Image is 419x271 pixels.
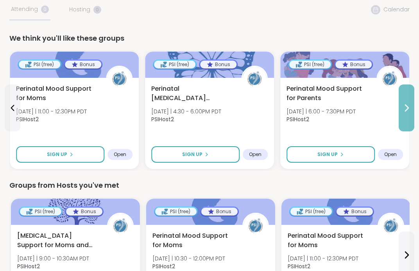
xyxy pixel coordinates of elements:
span: Sign Up [317,151,338,158]
span: Perinatal Mood Support for Moms [288,231,369,250]
span: Perinatal Mood Support for Moms [152,231,234,250]
div: PSI (free) [290,208,332,215]
div: PSI (free) [19,61,60,68]
span: [DATE] | 11:00 - 12:30PM PDT [288,255,358,262]
span: Open [384,151,397,158]
span: Sign Up [47,151,67,158]
span: [MEDICAL_DATA] Support for Moms and Birthing People [17,231,98,250]
span: [DATE] | 4:30 - 6:00PM PDT [151,108,221,115]
span: Open [114,151,126,158]
img: PSIHost2 [108,214,133,238]
div: Bonus [337,208,373,215]
img: PSIHost2 [242,67,267,91]
div: Bonus [200,61,236,68]
button: Sign Up [151,146,240,163]
div: PSI (free) [155,208,197,215]
span: [DATE] | 9:00 - 10:30AM PDT [17,255,89,262]
button: Sign Up [286,146,375,163]
div: We think you'll like these groups [9,33,410,44]
div: Bonus [201,208,238,215]
b: PSIHost2 [288,262,310,270]
div: PSI (free) [289,61,331,68]
span: [DATE] | 6:00 - 7:30PM PDT [286,108,356,115]
span: [DATE] | 11:00 - 12:30PM PDT [16,108,87,115]
img: PSIHost2 [379,214,403,238]
span: Perinatal Mood Support for Parents [286,84,368,103]
img: PSIHost2 [378,67,402,91]
span: Perinatal Mood Support for Moms [16,84,97,103]
div: Bonus [65,61,101,68]
b: PSIHost2 [286,115,309,123]
div: Groups from Hosts you've met [9,180,410,191]
img: PSIHost2 [244,214,268,238]
span: Sign Up [182,151,202,158]
b: PSIHost2 [17,262,40,270]
span: [DATE] | 10:30 - 12:00PM PDT [152,255,225,262]
div: PSI (free) [20,208,61,215]
img: PSIHost2 [107,67,131,91]
div: Bonus [335,61,372,68]
button: Sign Up [16,146,104,163]
b: PSIHost2 [152,262,175,270]
span: Perinatal [MEDICAL_DATA] Support for Survivors [151,84,233,103]
div: Bonus [66,208,102,215]
span: Open [249,151,261,158]
b: PSIHost2 [16,115,39,123]
b: PSIHost2 [151,115,174,123]
div: PSI (free) [154,61,195,68]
